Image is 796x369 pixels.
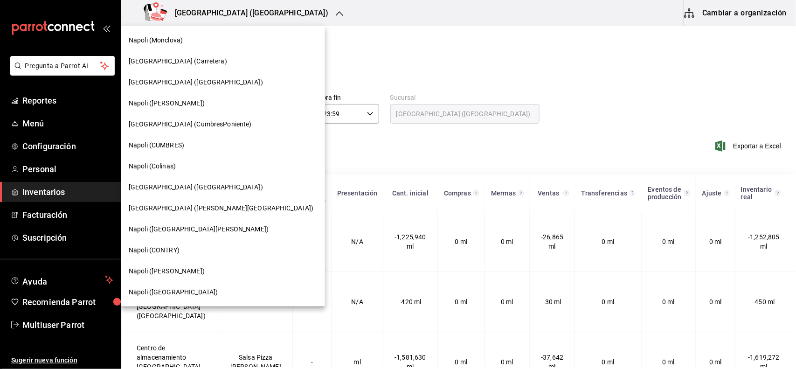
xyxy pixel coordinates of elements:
span: [GEOGRAPHIC_DATA] ([GEOGRAPHIC_DATA]) [129,77,263,87]
span: Napoli ([GEOGRAPHIC_DATA][PERSON_NAME]) [129,224,269,234]
span: [GEOGRAPHIC_DATA] ([GEOGRAPHIC_DATA]) [129,182,263,192]
span: Napoli (Colinas) [129,161,176,171]
span: [GEOGRAPHIC_DATA] (CumbresPoniente) [129,119,252,129]
div: Napoli ([GEOGRAPHIC_DATA]) [121,282,325,303]
div: Napoli (CUMBRES) [121,135,325,156]
div: Napoli (CONTRY) [121,240,325,261]
span: Napoli (CUMBRES) [129,140,184,150]
div: Napoli ([PERSON_NAME]) [121,261,325,282]
div: [GEOGRAPHIC_DATA] (CumbresPoniente) [121,114,325,135]
span: Napoli (CONTRY) [129,245,180,255]
div: Napoli ([GEOGRAPHIC_DATA][PERSON_NAME]) [121,219,325,240]
div: [GEOGRAPHIC_DATA] ([GEOGRAPHIC_DATA]) [121,72,325,93]
div: [GEOGRAPHIC_DATA] ([PERSON_NAME][GEOGRAPHIC_DATA]) [121,198,325,219]
span: Napoli ([GEOGRAPHIC_DATA]) [129,287,218,297]
div: Napoli ([PERSON_NAME]) [121,93,325,114]
span: [GEOGRAPHIC_DATA] ([PERSON_NAME][GEOGRAPHIC_DATA]) [129,203,314,213]
div: Napoli (Colinas) [121,156,325,177]
span: Napoli ([PERSON_NAME]) [129,98,205,108]
div: [GEOGRAPHIC_DATA] (Carretera) [121,51,325,72]
span: Napoli ([PERSON_NAME]) [129,266,205,276]
div: Napoli (Monclova) [121,30,325,51]
span: [GEOGRAPHIC_DATA] (Carretera) [129,56,227,66]
div: [GEOGRAPHIC_DATA] ([GEOGRAPHIC_DATA]) [121,177,325,198]
span: Napoli (Monclova) [129,35,183,45]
